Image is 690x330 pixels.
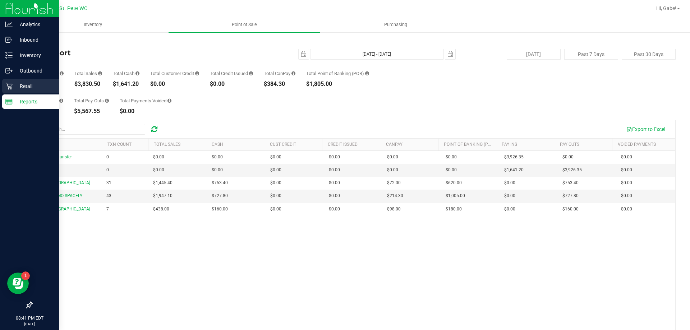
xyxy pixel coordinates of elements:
[329,167,340,173] span: $0.00
[5,21,13,28] inline-svg: Analytics
[113,81,139,87] div: $1,641.20
[622,123,670,135] button: Export to Excel
[13,20,56,29] p: Analytics
[621,192,632,199] span: $0.00
[387,167,398,173] span: $0.00
[3,321,56,327] p: [DATE]
[386,142,402,147] a: CanPay
[562,206,579,213] span: $160.00
[374,22,417,28] span: Purchasing
[270,154,281,161] span: $0.00
[656,5,676,11] span: Hi, Gabe!
[299,49,309,59] span: select
[328,142,358,147] a: Credit Issued
[560,142,579,147] a: Pay Outs
[270,180,281,186] span: $0.00
[564,49,618,60] button: Past 7 Days
[329,192,340,199] span: $0.00
[264,81,295,87] div: $384.30
[562,167,582,173] span: $3,926.35
[36,180,90,185] span: Till 1 - [GEOGRAPHIC_DATA]
[306,81,369,87] div: $1,805.00
[106,206,109,213] span: 7
[446,192,465,199] span: $1,005.00
[195,71,199,76] i: Sum of all successful, non-voided payment transaction amounts using account credit as the payment...
[445,49,455,59] span: select
[212,142,223,147] a: Cash
[21,271,30,280] iframe: Resource center unread badge
[270,142,296,147] a: Cust Credit
[329,154,340,161] span: $0.00
[13,82,56,90] p: Retail
[618,142,656,147] a: Voided Payments
[120,98,171,103] div: Total Payments Voided
[153,154,164,161] span: $0.00
[5,52,13,59] inline-svg: Inventory
[502,142,517,147] a: Pay Ins
[212,192,228,199] span: $727.80
[622,49,676,60] button: Past 30 Days
[446,154,457,161] span: $0.00
[153,192,172,199] span: $1,947.10
[291,71,295,76] i: Sum of all successful, non-voided payment transaction amounts using CanPay (as well as manual Can...
[621,206,632,213] span: $0.00
[212,206,228,213] span: $160.00
[329,206,340,213] span: $0.00
[106,154,109,161] span: 0
[212,180,228,186] span: $753.40
[98,71,102,76] i: Sum of all successful, non-voided payment transaction amounts (excluding tips and transaction fee...
[120,108,171,114] div: $0.00
[169,17,320,32] a: Point of Sale
[446,180,462,186] span: $620.00
[13,51,56,60] p: Inventory
[106,180,111,186] span: 31
[107,142,132,147] a: TXN Count
[154,142,180,147] a: Total Sales
[106,192,111,199] span: 43
[222,22,267,28] span: Point of Sale
[74,108,109,114] div: $5,567.55
[306,71,369,76] div: Total Point of Banking (POB)
[504,167,524,173] span: $1,641.20
[270,192,281,199] span: $0.00
[504,192,515,199] span: $0.00
[13,97,56,106] p: Reports
[387,154,398,161] span: $0.00
[264,71,295,76] div: Total CanPay
[153,167,164,173] span: $0.00
[270,206,281,213] span: $0.00
[621,154,632,161] span: $0.00
[387,192,403,199] span: $214.30
[446,167,457,173] span: $0.00
[150,71,199,76] div: Total Customer Credit
[5,67,13,74] inline-svg: Outbound
[562,154,574,161] span: $0.00
[387,180,401,186] span: $72.00
[621,167,632,173] span: $0.00
[210,81,253,87] div: $0.00
[153,180,172,186] span: $1,445.40
[562,192,579,199] span: $727.80
[13,66,56,75] p: Outbound
[59,5,87,11] span: St. Pete WC
[212,154,223,161] span: $0.00
[504,154,524,161] span: $3,926.35
[74,22,112,28] span: Inventory
[36,206,90,212] span: Till 4 - [GEOGRAPHIC_DATA]
[106,167,109,173] span: 0
[329,180,340,186] span: $0.00
[74,81,102,87] div: $3,830.50
[74,98,109,103] div: Total Pay-Outs
[444,142,495,147] a: Point of Banking (POB)
[5,36,13,43] inline-svg: Inbound
[446,206,462,213] span: $180.00
[3,315,56,321] p: 08:41 PM EDT
[507,49,561,60] button: [DATE]
[504,206,515,213] span: $0.00
[167,98,171,103] i: Sum of all voided payment transaction amounts (excluding tips and transaction fees) within the da...
[7,273,29,294] iframe: Resource center
[135,71,139,76] i: Sum of all successful, non-voided cash payment transaction amounts (excluding tips and transactio...
[32,49,246,57] h4: Till Report
[270,167,281,173] span: $0.00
